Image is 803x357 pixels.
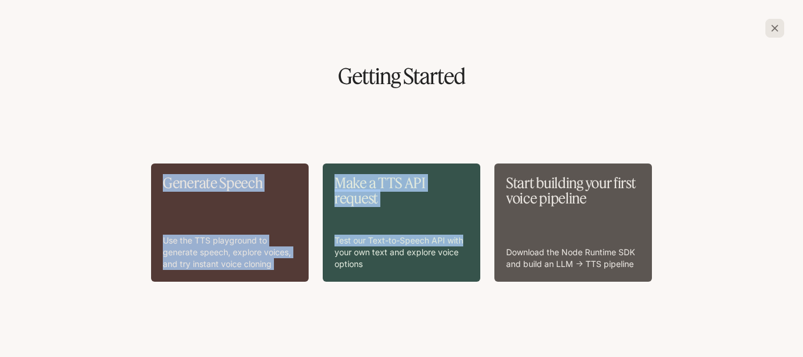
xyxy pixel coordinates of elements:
h1: Getting Started [19,66,784,87]
a: Generate SpeechUse the TTS playground to generate speech, explore voices, and try instant voice c... [151,164,309,282]
a: Start building your first voice pipelineDownload the Node Runtime SDK and build an LLM → TTS pipe... [494,164,652,282]
p: Test our Text-to-Speech API with your own text and explore voice options [334,235,469,270]
p: Start building your first voice pipeline [506,175,640,206]
p: Generate Speech [163,175,297,191]
p: Download the Node Runtime SDK and build an LLM → TTS pipeline [506,246,640,270]
p: Use the TTS playground to generate speech, explore voices, and try instant voice cloning [163,235,297,270]
a: Make a TTS API requestTest our Text-to-Speech API with your own text and explore voice options [323,164,480,282]
p: Make a TTS API request [334,175,469,206]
